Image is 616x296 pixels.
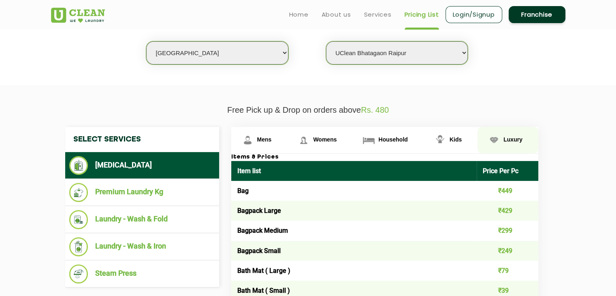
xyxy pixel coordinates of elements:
h3: Items & Prices [231,154,538,161]
h4: Select Services [65,127,219,152]
img: Laundry - Wash & Iron [69,237,88,256]
td: ₹249 [477,241,538,261]
span: Luxury [503,136,522,143]
a: About us [322,10,351,19]
td: ₹429 [477,201,538,221]
td: ₹299 [477,221,538,240]
td: Bagpack Medium [231,221,477,240]
a: Home [289,10,309,19]
img: Dry Cleaning [69,156,88,175]
img: Household [362,133,376,147]
img: Luxury [487,133,501,147]
td: Bagpack Large [231,201,477,221]
li: Laundry - Wash & Iron [69,237,215,256]
img: Steam Press [69,264,88,283]
td: ₹79 [477,261,538,281]
img: Premium Laundry Kg [69,183,88,202]
td: Bag [231,181,477,201]
td: ₹449 [477,181,538,201]
td: Bath Mat ( Large ) [231,261,477,281]
img: Mens [241,133,255,147]
a: Login/Signup [445,6,502,23]
p: Free Pick up & Drop on orders above [51,105,565,115]
span: Mens [257,136,272,143]
span: Womens [313,136,337,143]
span: Household [378,136,407,143]
li: Premium Laundry Kg [69,183,215,202]
th: Price Per Pc [477,161,538,181]
img: Kids [433,133,447,147]
a: Pricing List [405,10,439,19]
span: Kids [450,136,462,143]
li: Steam Press [69,264,215,283]
a: Services [364,10,392,19]
img: Laundry - Wash & Fold [69,210,88,229]
li: Laundry - Wash & Fold [69,210,215,229]
img: UClean Laundry and Dry Cleaning [51,8,105,23]
li: [MEDICAL_DATA] [69,156,215,175]
th: Item list [231,161,477,181]
a: Franchise [509,6,565,23]
img: Womens [296,133,311,147]
span: Rs. 480 [361,105,389,114]
td: Bagpack Small [231,241,477,261]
